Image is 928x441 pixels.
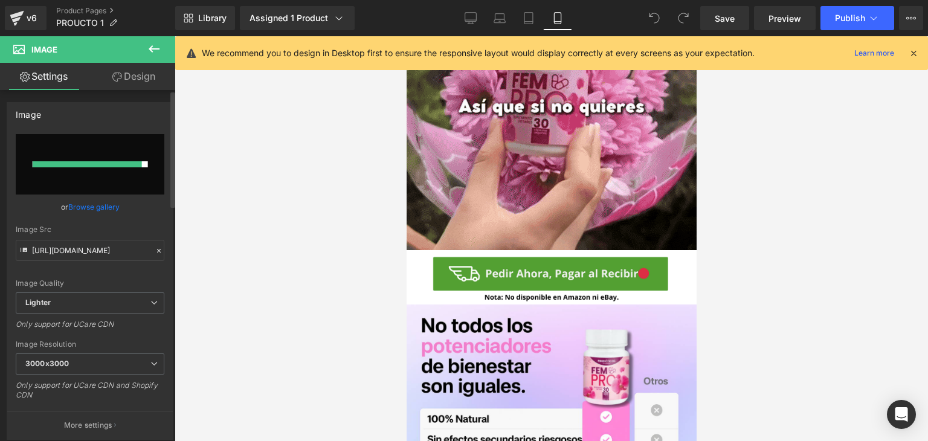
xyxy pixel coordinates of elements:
[887,400,916,429] div: Open Intercom Messenger
[25,298,51,307] b: Lighter
[16,225,164,234] div: Image Src
[16,340,164,349] div: Image Resolution
[835,13,865,23] span: Publish
[56,6,175,16] a: Product Pages
[250,12,345,24] div: Assigned 1 Product
[198,13,227,24] span: Library
[899,6,923,30] button: More
[175,6,235,30] a: New Library
[24,10,39,26] div: v6
[715,12,735,25] span: Save
[514,6,543,30] a: Tablet
[768,12,801,25] span: Preview
[485,6,514,30] a: Laptop
[31,45,57,54] span: Image
[7,411,173,439] button: More settings
[754,6,816,30] a: Preview
[64,420,112,431] p: More settings
[820,6,894,30] button: Publish
[202,47,755,60] p: We recommend you to design in Desktop first to ensure the responsive layout would display correct...
[56,18,104,28] span: PROUCTO 1
[16,381,164,408] div: Only support for UCare CDN and Shopify CDN
[16,279,164,288] div: Image Quality
[456,6,485,30] a: Desktop
[642,6,666,30] button: Undo
[16,240,164,261] input: Link
[16,320,164,337] div: Only support for UCare CDN
[5,6,47,30] a: v6
[671,6,695,30] button: Redo
[849,46,899,60] a: Learn more
[16,201,164,213] div: or
[68,196,120,217] a: Browse gallery
[16,103,41,120] div: Image
[90,63,178,90] a: Design
[25,359,69,368] b: 3000x3000
[543,6,572,30] a: Mobile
